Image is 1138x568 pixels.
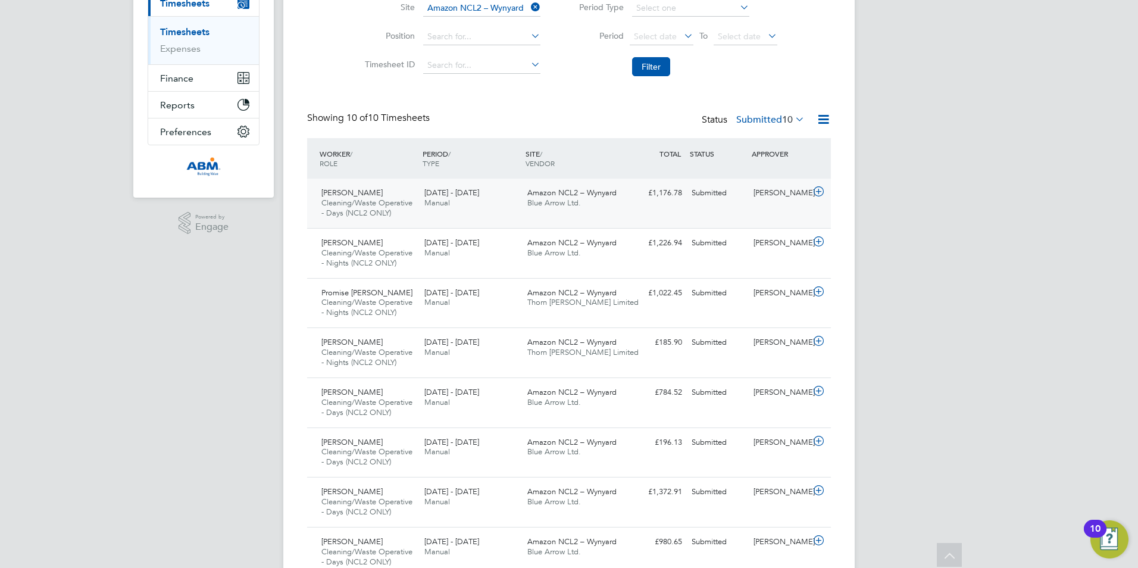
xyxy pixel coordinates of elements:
label: Period [570,30,624,41]
div: £1,372.91 [625,482,687,502]
span: To [696,28,711,43]
span: Select date [634,31,677,42]
span: Blue Arrow Ltd. [527,447,581,457]
span: [DATE] - [DATE] [424,337,479,347]
span: [PERSON_NAME] [321,536,383,547]
span: Manual [424,397,450,407]
span: [DATE] - [DATE] [424,437,479,447]
span: Amazon NCL2 – Wynyard [527,437,617,447]
span: Promise [PERSON_NAME] [321,288,412,298]
span: [DATE] - [DATE] [424,288,479,298]
a: Go to home page [148,157,260,176]
span: / [350,149,352,158]
span: Manual [424,497,450,507]
span: Amazon NCL2 – Wynyard [527,536,617,547]
span: Cleaning/Waste Operative - Nights (NCL2 ONLY) [321,297,412,317]
input: Search for... [423,29,540,45]
span: / [448,149,451,158]
span: Amazon NCL2 – Wynyard [527,337,617,347]
span: Manual [424,248,450,258]
span: Engage [195,222,229,232]
span: Select date [718,31,761,42]
div: £784.52 [625,383,687,402]
span: 10 of [346,112,368,124]
div: £185.90 [625,333,687,352]
div: Submitted [687,433,749,452]
span: Cleaning/Waste Operative - Days (NCL2 ONLY) [321,497,412,517]
span: [DATE] - [DATE] [424,238,479,248]
span: Cleaning/Waste Operative - Nights (NCL2 ONLY) [321,248,412,268]
div: STATUS [687,143,749,164]
span: Cleaning/Waste Operative - Days (NCL2 ONLY) [321,447,412,467]
div: £980.65 [625,532,687,552]
div: SITE [523,143,626,174]
span: 10 [782,114,793,126]
span: [PERSON_NAME] [321,387,383,397]
label: Timesheet ID [361,59,415,70]
div: [PERSON_NAME] [749,233,811,253]
label: Submitted [736,114,805,126]
div: Submitted [687,383,749,402]
span: Cleaning/Waste Operative - Nights (NCL2 ONLY) [321,347,412,367]
span: Blue Arrow Ltd. [527,547,581,557]
span: Amazon NCL2 – Wynyard [527,188,617,198]
div: Submitted [687,283,749,303]
span: Cleaning/Waste Operative - Days (NCL2 ONLY) [321,397,412,417]
div: 10 [1090,529,1101,544]
span: Thorn [PERSON_NAME] Limited [527,347,639,357]
span: Preferences [160,126,211,138]
span: VENDOR [526,158,555,168]
span: Manual [424,447,450,457]
span: Amazon NCL2 – Wynyard [527,486,617,497]
span: [PERSON_NAME] [321,486,383,497]
span: ROLE [320,158,337,168]
label: Position [361,30,415,41]
span: Blue Arrow Ltd. [527,397,581,407]
span: [PERSON_NAME] [321,188,383,198]
span: / [540,149,542,158]
div: WORKER [317,143,420,174]
div: Status [702,112,807,129]
span: Cleaning/Waste Operative - Days (NCL2 ONLY) [321,198,412,218]
span: Thorn [PERSON_NAME] Limited [527,297,639,307]
div: APPROVER [749,143,811,164]
img: abm1-logo-retina.png [186,157,221,176]
div: [PERSON_NAME] [749,433,811,452]
div: Submitted [687,183,749,203]
div: Submitted [687,482,749,502]
button: Filter [632,57,670,76]
label: Site [361,2,415,13]
span: Blue Arrow Ltd. [527,497,581,507]
a: Powered byEngage [179,212,229,235]
input: Search for... [423,57,540,74]
div: [PERSON_NAME] [749,183,811,203]
div: PERIOD [420,143,523,174]
a: Timesheets [160,26,210,38]
label: Period Type [570,2,624,13]
span: [PERSON_NAME] [321,437,383,447]
span: [DATE] - [DATE] [424,536,479,547]
span: Cleaning/Waste Operative - Days (NCL2 ONLY) [321,547,412,567]
span: Manual [424,347,450,357]
span: [DATE] - [DATE] [424,486,479,497]
div: [PERSON_NAME] [749,283,811,303]
div: £1,176.78 [625,183,687,203]
span: TOTAL [659,149,681,158]
a: Expenses [160,43,201,54]
span: Manual [424,198,450,208]
button: Open Resource Center, 10 new notifications [1090,520,1128,558]
span: Powered by [195,212,229,222]
span: [PERSON_NAME] [321,337,383,347]
div: Submitted [687,233,749,253]
div: Submitted [687,532,749,552]
span: Amazon NCL2 – Wynyard [527,238,617,248]
button: Reports [148,92,259,118]
span: Amazon NCL2 – Wynyard [527,288,617,298]
span: Blue Arrow Ltd. [527,198,581,208]
button: Finance [148,65,259,91]
span: [PERSON_NAME] [321,238,383,248]
div: [PERSON_NAME] [749,532,811,552]
span: Manual [424,297,450,307]
span: Blue Arrow Ltd. [527,248,581,258]
span: [DATE] - [DATE] [424,387,479,397]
